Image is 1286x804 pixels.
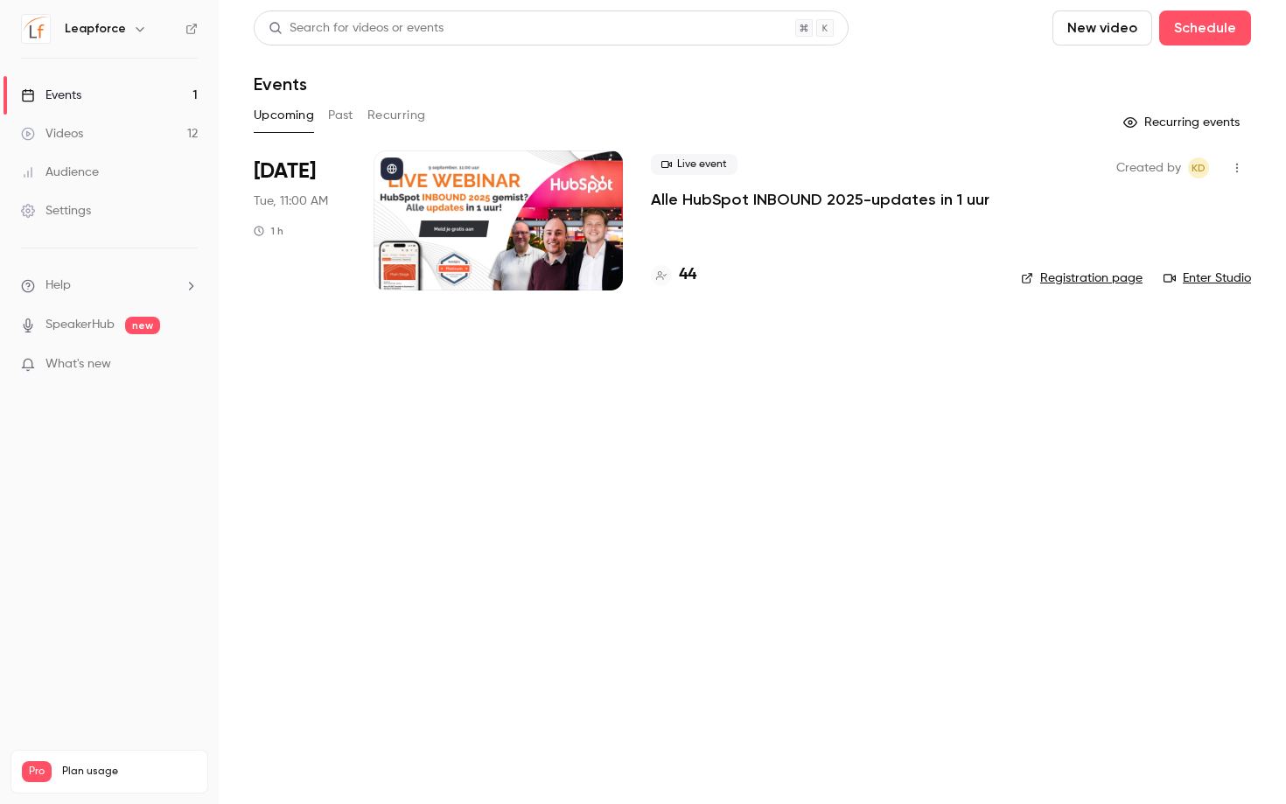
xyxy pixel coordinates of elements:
button: Recurring events [1115,108,1251,136]
button: New video [1052,10,1152,45]
span: new [125,317,160,334]
li: help-dropdown-opener [21,276,198,295]
a: 44 [651,263,696,287]
div: Events [21,87,81,104]
a: Alle HubSpot INBOUND 2025-updates in 1 uur [651,189,989,210]
div: 1 h [254,224,283,238]
h1: Events [254,73,307,94]
button: Past [328,101,353,129]
div: Audience [21,164,99,181]
div: Settings [21,202,91,220]
button: Schedule [1159,10,1251,45]
a: Enter Studio [1164,269,1251,287]
span: Help [45,276,71,295]
span: Plan usage [62,765,197,779]
button: Recurring [367,101,426,129]
h6: Leapforce [65,20,126,38]
span: Tue, 11:00 AM [254,192,328,210]
iframe: Noticeable Trigger [177,357,198,373]
span: [DATE] [254,157,316,185]
a: Registration page [1021,269,1143,287]
span: KD [1192,157,1206,178]
img: Leapforce [22,15,50,43]
span: Pro [22,761,52,782]
div: Sep 9 Tue, 11:00 AM (Europe/Amsterdam) [254,150,346,290]
h4: 44 [679,263,696,287]
div: Search for videos or events [269,19,444,38]
span: What's new [45,355,111,374]
span: Koen Dorreboom [1188,157,1209,178]
button: Upcoming [254,101,314,129]
a: SpeakerHub [45,316,115,334]
span: Created by [1116,157,1181,178]
span: Live event [651,154,737,175]
div: Videos [21,125,83,143]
